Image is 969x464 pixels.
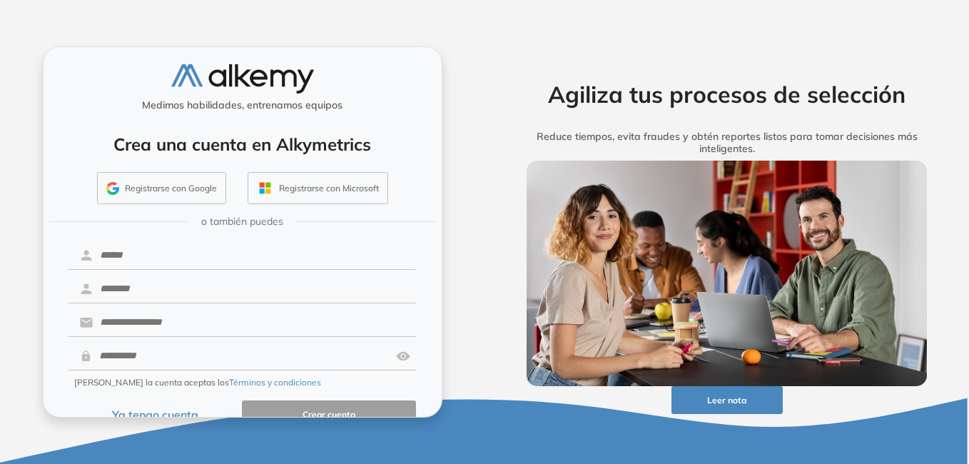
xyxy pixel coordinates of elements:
[671,386,783,414] button: Leer nota
[504,81,950,108] h2: Agiliza tus procesos de selección
[527,161,928,386] img: img-more-info
[504,131,950,155] h5: Reduce tiempos, evita fraudes y obtén reportes listos para tomar decisiones más inteligentes.
[396,343,410,370] img: asd
[242,400,416,428] button: Crear cuenta
[171,64,314,94] img: logo-alkemy
[201,214,283,229] span: o también puedes
[69,400,243,428] button: Ya tengo cuenta
[106,182,119,195] img: GMAIL_ICON
[97,172,226,205] button: Registrarse con Google
[49,99,436,111] h5: Medimos habilidades, entrenamos equipos
[229,376,321,389] button: Términos y condiciones
[257,180,273,196] img: OUTLOOK_ICON
[74,376,321,389] span: [PERSON_NAME] la cuenta aceptas los
[62,134,423,155] h4: Crea una cuenta en Alkymetrics
[248,172,388,205] button: Registrarse con Microsoft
